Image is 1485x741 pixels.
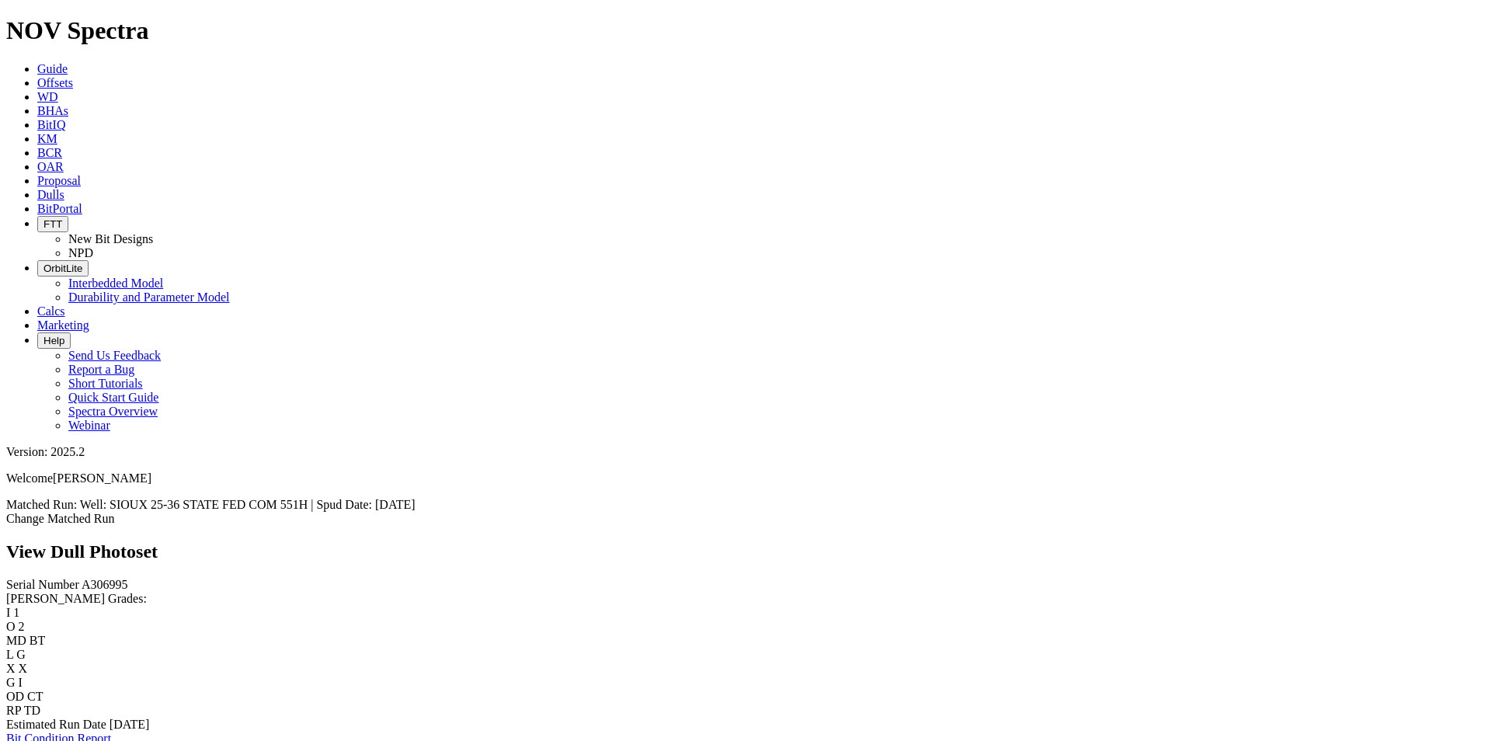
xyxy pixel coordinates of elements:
a: Dulls [37,188,64,201]
a: Marketing [37,318,89,332]
a: Send Us Feedback [68,349,161,362]
label: Estimated Run Date [6,718,106,731]
a: Calcs [37,304,65,318]
div: Version: 2025.2 [6,445,1479,459]
a: Offsets [37,76,73,89]
label: O [6,620,16,633]
label: L [6,648,13,661]
a: Proposal [37,174,81,187]
span: Help [43,335,64,346]
p: Welcome [6,471,1479,485]
label: I [6,606,10,619]
button: Help [37,332,71,349]
span: 1 [13,606,19,619]
span: 2 [19,620,25,633]
button: FTT [37,216,68,232]
a: Short Tutorials [68,377,143,390]
a: Report a Bug [68,363,134,376]
label: G [6,676,16,689]
a: Durability and Parameter Model [68,290,230,304]
label: MD [6,634,26,647]
div: [PERSON_NAME] Grades: [6,592,1479,606]
span: I [19,676,23,689]
a: Guide [37,62,68,75]
a: BHAs [37,104,68,117]
span: [PERSON_NAME] [53,471,151,485]
a: BitPortal [37,202,82,215]
span: FTT [43,218,62,230]
a: Webinar [68,419,110,432]
span: A306995 [82,578,128,591]
h1: NOV Spectra [6,16,1479,45]
span: CT [27,690,43,703]
span: Matched Run: [6,498,77,511]
label: OD [6,690,24,703]
label: RP [6,704,21,717]
span: Well: SIOUX 25-36 STATE FED COM 551H | Spud Date: [DATE] [80,498,416,511]
a: BitIQ [37,118,65,131]
a: BCR [37,146,62,159]
a: NPD [68,246,93,259]
span: X [19,662,28,675]
a: Interbedded Model [68,277,163,290]
span: G [16,648,26,661]
label: Serial Number [6,578,79,591]
a: Change Matched Run [6,512,115,525]
label: X [6,662,16,675]
h2: View Dull Photoset [6,541,1479,562]
a: OAR [37,160,64,173]
a: Quick Start Guide [68,391,158,404]
a: WD [37,90,58,103]
span: [DATE] [110,718,150,731]
a: KM [37,132,57,145]
span: OrbitLite [43,263,82,274]
span: BT [30,634,45,647]
button: OrbitLite [37,260,89,277]
a: Spectra Overview [68,405,158,418]
a: New Bit Designs [68,232,153,245]
span: TD [24,704,40,717]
